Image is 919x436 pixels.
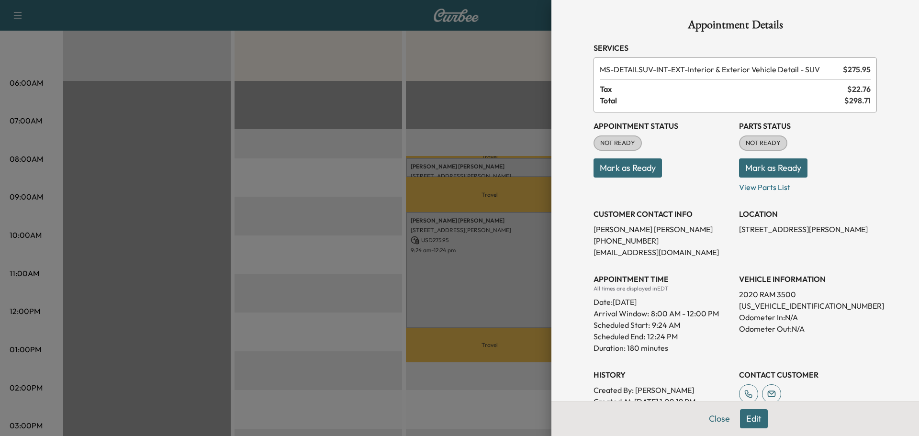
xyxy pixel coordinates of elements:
[594,42,877,54] h3: Services
[740,409,768,428] button: Edit
[594,396,731,407] p: Created At : [DATE] 1:09:19 PM
[739,300,877,312] p: [US_VEHICLE_IDENTIFICATION_NUMBER]
[739,120,877,132] h3: Parts Status
[847,83,871,95] span: $ 22.76
[594,273,731,285] h3: APPOINTMENT TIME
[739,178,877,193] p: View Parts List
[647,331,678,342] p: 12:24 PM
[594,158,662,178] button: Mark as Ready
[594,235,731,246] p: [PHONE_NUMBER]
[703,409,736,428] button: Close
[594,342,731,354] p: Duration: 180 minutes
[739,208,877,220] h3: LOCATION
[594,319,650,331] p: Scheduled Start:
[739,224,877,235] p: [STREET_ADDRESS][PERSON_NAME]
[739,312,877,323] p: Odometer In: N/A
[594,246,731,258] p: [EMAIL_ADDRESS][DOMAIN_NAME]
[594,308,731,319] p: Arrival Window:
[594,120,731,132] h3: Appointment Status
[739,369,877,380] h3: CONTACT CUSTOMER
[739,273,877,285] h3: VEHICLE INFORMATION
[600,83,847,95] span: Tax
[740,138,786,148] span: NOT READY
[739,289,877,300] p: 2020 RAM 3500
[843,64,871,75] span: $ 275.95
[600,95,844,106] span: Total
[600,64,839,75] span: Interior & Exterior Vehicle Detail - SUV
[594,285,731,292] div: All times are displayed in EDT
[594,384,731,396] p: Created By : [PERSON_NAME]
[739,323,877,335] p: Odometer Out: N/A
[844,95,871,106] span: $ 298.71
[594,138,641,148] span: NOT READY
[594,19,877,34] h1: Appointment Details
[594,224,731,235] p: [PERSON_NAME] [PERSON_NAME]
[651,308,719,319] span: 8:00 AM - 12:00 PM
[594,369,731,380] h3: History
[594,208,731,220] h3: CUSTOMER CONTACT INFO
[594,331,645,342] p: Scheduled End:
[739,158,807,178] button: Mark as Ready
[594,292,731,308] div: Date: [DATE]
[652,319,680,331] p: 9:24 AM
